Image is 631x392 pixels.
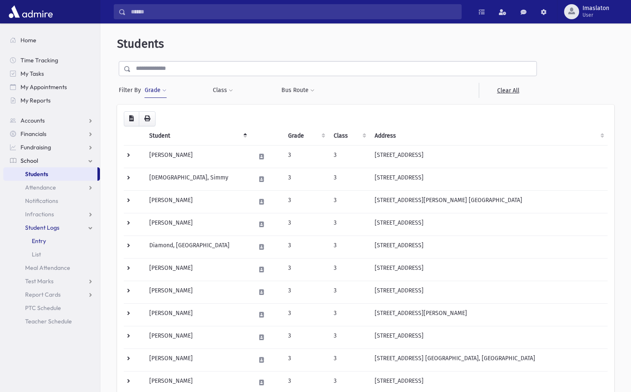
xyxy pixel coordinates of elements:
a: Report Cards [3,288,100,301]
td: 3 [283,348,329,371]
span: Entry [32,237,46,245]
td: [PERSON_NAME] [144,213,250,236]
a: Student Logs [3,221,100,234]
td: [STREET_ADDRESS][PERSON_NAME] [370,303,608,326]
td: [PERSON_NAME] [144,258,250,281]
span: Student Logs [25,224,59,231]
a: Clear All [479,83,537,98]
th: Grade: activate to sort column ascending [283,126,329,146]
span: Attendance [25,184,56,191]
a: Accounts [3,114,100,127]
a: Students [3,167,97,181]
td: 3 [329,326,370,348]
a: Fundraising [3,141,100,154]
td: [STREET_ADDRESS] [370,213,608,236]
span: Meal Attendance [25,264,70,272]
td: 3 [329,168,370,190]
button: Bus Route [281,83,315,98]
a: Time Tracking [3,54,100,67]
td: 3 [329,236,370,258]
span: Filter By [119,86,144,95]
button: Grade [144,83,167,98]
span: Test Marks [25,277,54,285]
td: [PERSON_NAME] [144,281,250,303]
td: [PERSON_NAME] [144,145,250,168]
td: [PERSON_NAME] [144,303,250,326]
a: PTC Schedule [3,301,100,315]
a: My Tasks [3,67,100,80]
a: Home [3,33,100,47]
td: 3 [329,190,370,213]
td: 3 [283,168,329,190]
td: 3 [283,190,329,213]
td: 3 [283,326,329,348]
td: 3 [329,258,370,281]
input: Search [126,4,461,19]
td: 3 [329,145,370,168]
td: 3 [329,303,370,326]
a: Entry [3,234,100,248]
a: Attendance [3,181,100,194]
td: [DEMOGRAPHIC_DATA], Simmy [144,168,250,190]
button: CSV [124,111,139,126]
span: Students [117,37,164,51]
span: List [32,251,41,258]
td: 3 [283,213,329,236]
button: Print [139,111,156,126]
a: Infractions [3,208,100,221]
span: Imaslaton [582,5,609,12]
th: Class: activate to sort column ascending [329,126,370,146]
span: My Appointments [20,83,67,91]
td: [STREET_ADDRESS] [GEOGRAPHIC_DATA], [GEOGRAPHIC_DATA] [370,348,608,371]
a: Financials [3,127,100,141]
button: Class [212,83,233,98]
td: 3 [329,348,370,371]
td: 3 [283,258,329,281]
span: PTC Schedule [25,304,61,312]
a: Meal Attendance [3,261,100,274]
td: 3 [329,213,370,236]
th: Student: activate to sort column descending [144,126,250,146]
a: School [3,154,100,167]
td: [PERSON_NAME] [144,190,250,213]
td: [PERSON_NAME] [144,326,250,348]
td: [STREET_ADDRESS] [370,168,608,190]
td: [STREET_ADDRESS] [370,281,608,303]
th: Address: activate to sort column ascending [370,126,608,146]
span: Home [20,36,36,44]
img: AdmirePro [7,3,55,20]
td: [STREET_ADDRESS] [370,145,608,168]
td: 3 [283,303,329,326]
span: Time Tracking [20,56,58,64]
td: 3 [329,281,370,303]
td: Diamond, [GEOGRAPHIC_DATA] [144,236,250,258]
td: [STREET_ADDRESS] [370,326,608,348]
td: 3 [283,145,329,168]
td: [STREET_ADDRESS] [370,258,608,281]
span: My Reports [20,97,51,104]
a: List [3,248,100,261]
span: Fundraising [20,143,51,151]
td: [PERSON_NAME] [144,348,250,371]
td: [STREET_ADDRESS] [370,236,608,258]
span: Notifications [25,197,58,205]
span: My Tasks [20,70,44,77]
span: Accounts [20,117,45,124]
span: User [582,12,609,18]
span: Infractions [25,210,54,218]
span: Financials [20,130,46,138]
td: 3 [283,236,329,258]
span: Students [25,170,48,178]
a: My Reports [3,94,100,107]
a: Teacher Schedule [3,315,100,328]
a: My Appointments [3,80,100,94]
span: Report Cards [25,291,61,298]
td: [STREET_ADDRESS][PERSON_NAME] [GEOGRAPHIC_DATA] [370,190,608,213]
td: 3 [283,281,329,303]
a: Test Marks [3,274,100,288]
a: Notifications [3,194,100,208]
span: School [20,157,38,164]
span: Teacher Schedule [25,318,72,325]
